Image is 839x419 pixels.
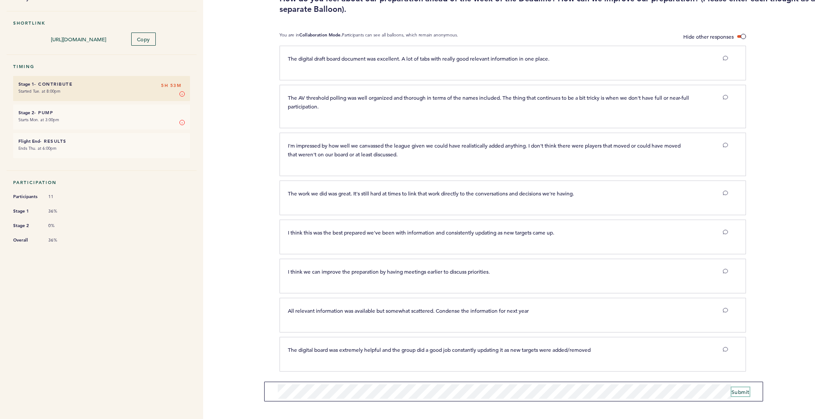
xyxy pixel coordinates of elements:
time: Ends Thu. at 6:00pm [18,145,57,151]
span: Copy [137,36,150,43]
span: Submit [731,388,749,395]
small: Stage 1 [18,81,34,87]
h6: - Contribute [18,81,185,87]
span: I think we can improve the preparation by having meetings earlier to discuss priorities. [288,268,490,275]
span: Overall [13,236,39,245]
time: Started Tue. at 8:00pm [18,88,61,94]
span: I think this was the best prepared we've been with information and consistently updating as new t... [288,229,554,236]
h6: - Results [18,138,185,144]
span: 0% [48,223,75,229]
time: Starts Mon. at 3:00pm [18,117,59,123]
small: Flight End [18,138,40,144]
span: I'm impressed by how well we canvassed the league given we could have realistically added anythin... [288,142,682,158]
span: Stage 2 [13,221,39,230]
p: You are in Participants can see all balloons, which remain anonymous. [280,32,458,41]
span: 11 [48,194,75,200]
span: Stage 1 [13,207,39,216]
span: 36% [48,237,75,243]
b: Collaboration Mode. [299,32,342,38]
span: The digital board was extremely helpful and the group did a good job constantly updating it as ne... [288,346,591,353]
span: 36% [48,208,75,214]
span: All relevant information was available but somewhat scattered. Condense the information for next ... [288,307,529,314]
h6: - Pump [18,110,185,116]
span: Hide other responses [683,33,734,40]
h5: Shortlink [13,20,190,26]
h5: Participation [13,180,190,185]
h5: Timing [13,64,190,69]
span: The AV threshold polling was well organized and thorough in terms of the names included. The thin... [288,94,690,110]
span: The digital draft board document was excellent. A lot of tabs with really good relevant informati... [288,55,549,62]
span: 5H 53M [161,81,181,90]
small: Stage 2 [18,110,34,116]
span: The work we did was great. It's still hard at times to link that work directly to the conversatio... [288,190,574,197]
button: Submit [731,387,749,396]
button: Copy [131,33,156,46]
span: Participants [13,192,39,201]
